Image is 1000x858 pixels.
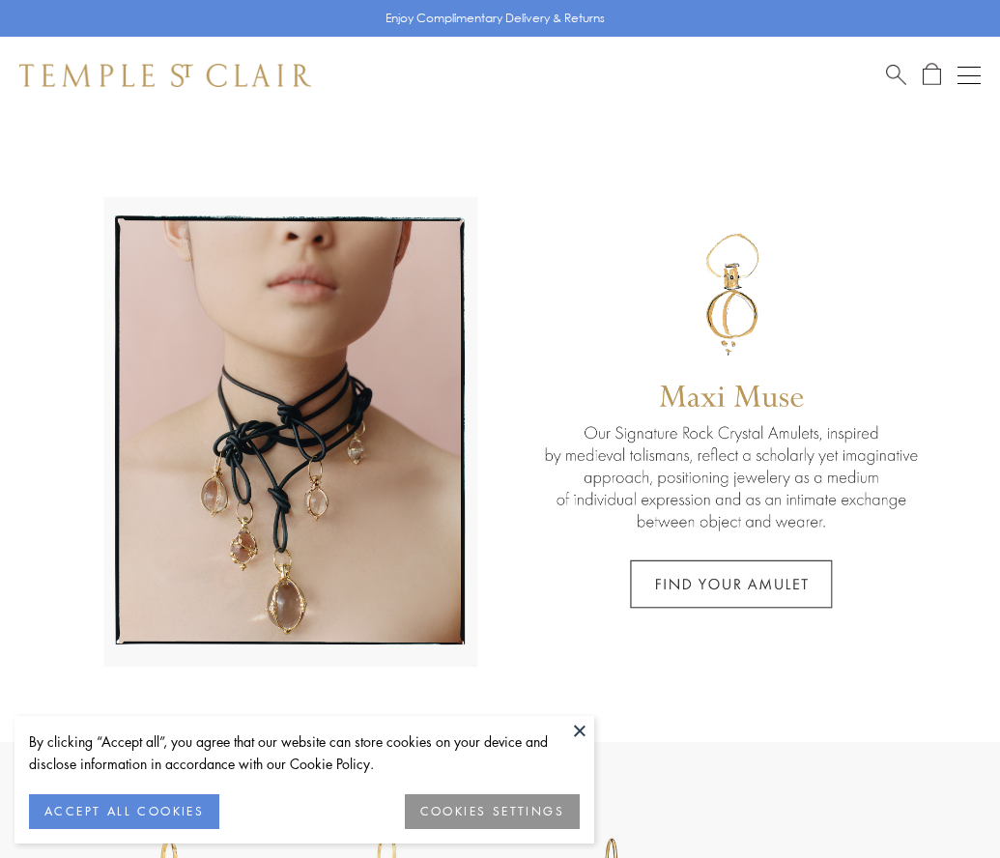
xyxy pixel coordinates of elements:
div: By clicking “Accept all”, you agree that our website can store cookies on your device and disclos... [29,730,580,775]
button: COOKIES SETTINGS [405,794,580,829]
button: Open navigation [957,64,981,87]
a: Open Shopping Bag [923,63,941,87]
button: ACCEPT ALL COOKIES [29,794,219,829]
p: Enjoy Complimentary Delivery & Returns [386,9,605,28]
img: Temple St. Clair [19,64,311,87]
a: Search [886,63,906,87]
